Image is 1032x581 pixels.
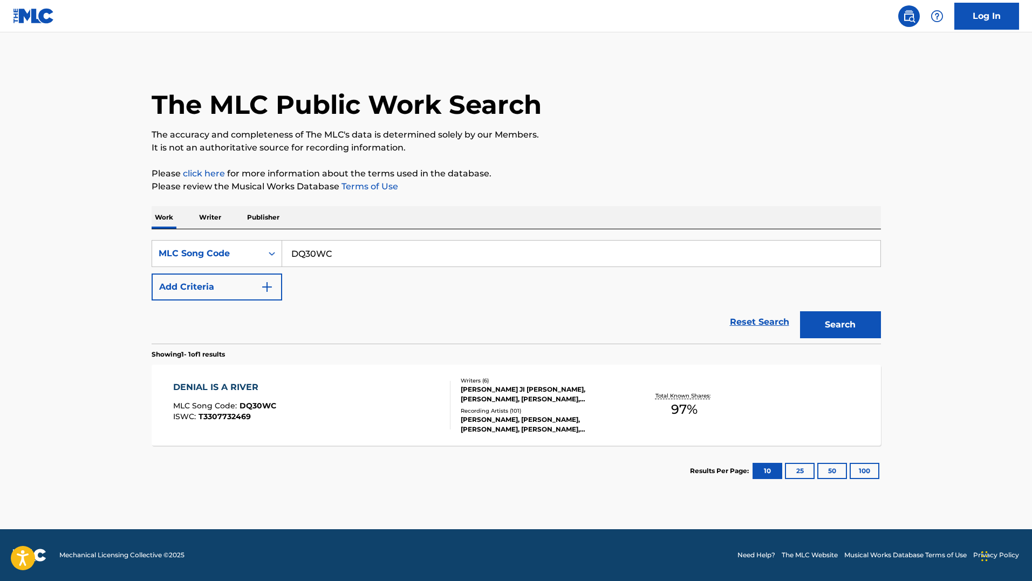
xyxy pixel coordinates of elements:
a: click here [183,168,225,179]
p: Please review the Musical Works Database [152,180,881,193]
a: Public Search [898,5,920,27]
p: Please for more information about the terms used in the database. [152,167,881,180]
p: Work [152,206,176,229]
p: Showing 1 - 1 of 1 results [152,350,225,359]
p: The accuracy and completeness of The MLC's data is determined solely by our Members. [152,128,881,141]
div: Drag [981,540,988,572]
span: DQ30WC [240,401,276,411]
div: DENIAL IS A RIVER [173,381,276,394]
span: ISWC : [173,412,199,421]
p: Results Per Page: [690,466,751,476]
h1: The MLC Public Work Search [152,88,542,121]
span: T3307732469 [199,412,251,421]
img: logo [13,549,46,562]
img: help [931,10,944,23]
span: 97 % [671,400,698,419]
div: [PERSON_NAME], [PERSON_NAME], [PERSON_NAME], [PERSON_NAME], [PERSON_NAME] [461,415,624,434]
button: 100 [850,463,879,479]
button: 25 [785,463,815,479]
button: 10 [753,463,782,479]
div: Help [926,5,948,27]
span: MLC Song Code : [173,401,240,411]
img: search [903,10,915,23]
span: Mechanical Licensing Collective © 2025 [59,550,184,560]
a: Reset Search [725,310,795,334]
button: Add Criteria [152,274,282,300]
a: Privacy Policy [973,550,1019,560]
div: Writers ( 6 ) [461,377,624,385]
form: Search Form [152,240,881,344]
a: Log In [954,3,1019,30]
button: Search [800,311,881,338]
iframe: Chat Widget [978,529,1032,581]
img: 9d2ae6d4665cec9f34b9.svg [261,281,274,293]
p: Writer [196,206,224,229]
p: Publisher [244,206,283,229]
a: Need Help? [737,550,775,560]
div: Recording Artists ( 101 ) [461,407,624,415]
a: Musical Works Database Terms of Use [844,550,967,560]
img: MLC Logo [13,8,54,24]
a: DENIAL IS A RIVERMLC Song Code:DQ30WCISWC:T3307732469Writers (6)[PERSON_NAME] JI [PERSON_NAME], [... [152,365,881,446]
p: It is not an authoritative source for recording information. [152,141,881,154]
p: Total Known Shares: [655,392,713,400]
button: 50 [817,463,847,479]
div: MLC Song Code [159,247,256,260]
div: [PERSON_NAME] JI [PERSON_NAME], [PERSON_NAME], [PERSON_NAME], [PERSON_NAME], [PERSON_NAME], [PERS... [461,385,624,404]
a: Terms of Use [339,181,398,192]
a: The MLC Website [782,550,838,560]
